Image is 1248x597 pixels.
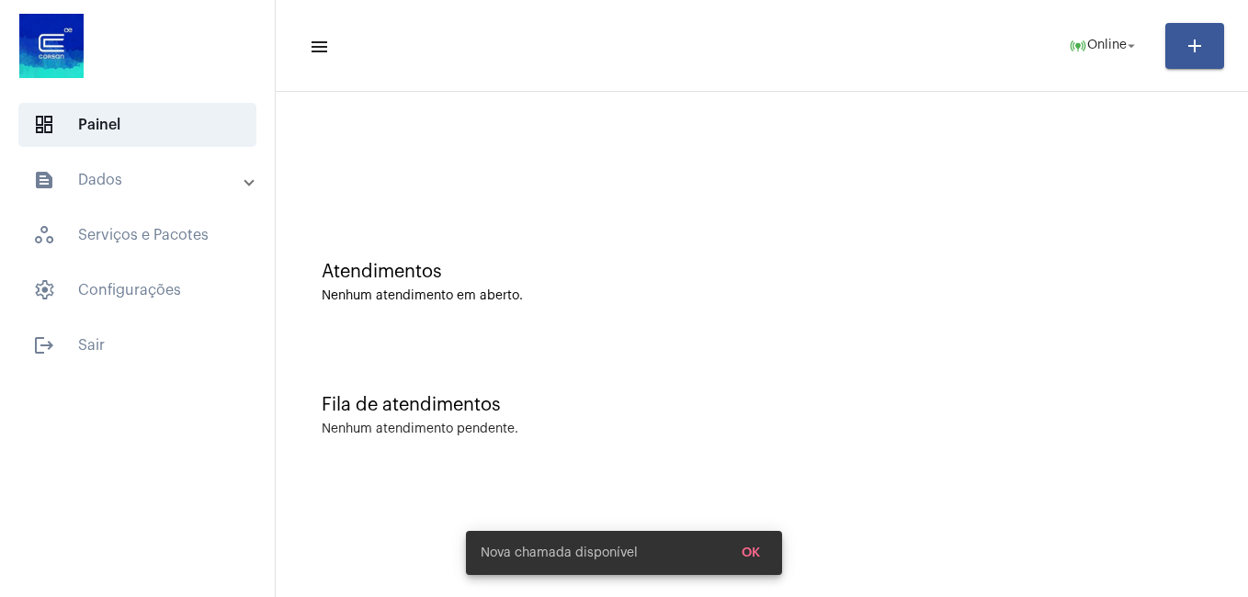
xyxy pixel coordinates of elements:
mat-expansion-panel-header: sidenav iconDados [11,158,275,202]
mat-icon: online_prediction [1069,37,1087,55]
div: Fila de atendimentos [322,395,1202,415]
mat-icon: sidenav icon [33,169,55,191]
span: Configurações [18,268,256,312]
span: OK [742,546,760,559]
span: sidenav icon [33,279,55,301]
span: Painel [18,103,256,147]
div: Nenhum atendimento pendente. [322,422,518,436]
mat-icon: sidenav icon [309,36,327,58]
span: sidenav icon [33,224,55,246]
span: sidenav icon [33,114,55,136]
mat-panel-title: Dados [33,169,245,191]
div: Nenhum atendimento em aberto. [322,289,1202,303]
button: Online [1058,28,1151,64]
img: d4669ae0-8c07-2337-4f67-34b0df7f5ae4.jpeg [15,9,88,83]
mat-icon: sidenav icon [33,334,55,356]
button: OK [727,536,775,569]
span: Sair [18,323,256,367]
span: Serviços e Pacotes [18,213,256,257]
mat-icon: arrow_drop_down [1123,38,1140,54]
span: Online [1087,39,1127,52]
mat-icon: add [1184,35,1206,57]
span: Nova chamada disponível [481,544,638,562]
div: Atendimentos [322,262,1202,282]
